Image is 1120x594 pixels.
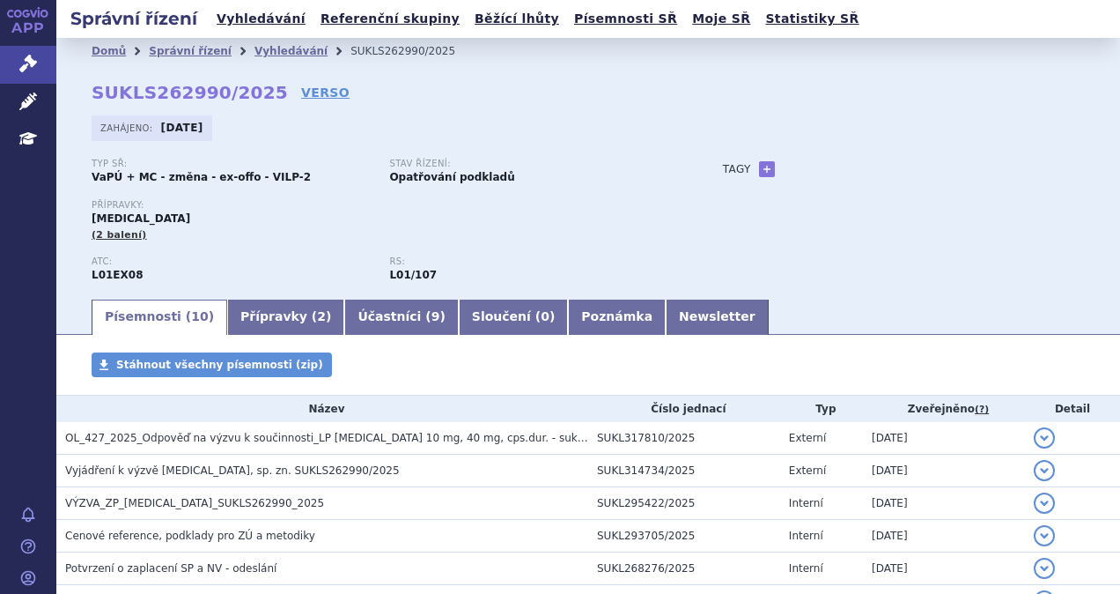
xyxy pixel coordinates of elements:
button: detail [1034,558,1055,579]
a: Běžící lhůty [469,7,564,31]
th: Číslo jednací [588,396,780,422]
span: Potvrzení o zaplacení SP a NV - odeslání [65,562,276,575]
a: Přípravky (2) [227,300,344,335]
td: SUKL295422/2025 [588,487,780,520]
a: Správní řízení [149,45,232,57]
a: Vyhledávání [211,7,311,31]
span: Externí [789,432,826,444]
span: 9 [431,309,440,323]
th: Zveřejněno [863,396,1025,422]
span: Interní [789,562,823,575]
td: [DATE] [863,422,1025,455]
h2: Správní řízení [56,6,211,31]
a: Poznámka [568,300,666,335]
span: VÝZVA_ZP_LENVIMA_SUKLS262990_2025 [65,497,324,509]
a: Vyhledávání [254,45,328,57]
span: [MEDICAL_DATA] [92,212,190,225]
span: OL_427_2025_Odpověď na výzvu k součinnosti_LP LENVIMA 10 mg, 40 mg, cps.dur. - sukls262990/2025 [65,432,657,444]
abbr: (?) [975,404,989,416]
span: Interní [789,530,823,542]
a: Písemnosti SŘ [569,7,682,31]
td: SUKL268276/2025 [588,553,780,585]
span: Externí [789,464,826,477]
span: Cenové reference, podklady pro ZÚ a metodiky [65,530,315,542]
li: SUKLS262990/2025 [350,38,478,64]
h3: Tagy [723,159,751,180]
a: Moje SŘ [687,7,755,31]
a: VERSO [301,84,350,101]
span: Stáhnout všechny písemnosti (zip) [116,359,323,371]
span: Vyjádření k výzvě LENVIMA, sp. zn. SUKLS262990/2025 [65,464,400,477]
td: SUKL314734/2025 [588,455,780,487]
p: RS: [389,256,669,267]
span: Zahájeno: [100,121,156,135]
p: Stav řízení: [389,159,669,169]
th: Název [56,396,588,422]
span: 10 [191,309,208,323]
p: Přípravky: [92,200,688,211]
span: 2 [317,309,326,323]
td: [DATE] [863,553,1025,585]
span: Interní [789,497,823,509]
td: [DATE] [863,520,1025,553]
button: detail [1034,427,1055,449]
a: Statistiky SŘ [760,7,864,31]
td: SUKL317810/2025 [588,422,780,455]
strong: SUKLS262990/2025 [92,82,288,103]
a: Účastníci (9) [344,300,458,335]
a: Newsletter [666,300,769,335]
strong: LENVATINIB [92,269,144,281]
strong: Opatřování podkladů [389,171,514,183]
td: SUKL293705/2025 [588,520,780,553]
a: Sloučení (0) [459,300,568,335]
button: detail [1034,460,1055,481]
strong: [DATE] [161,122,203,134]
a: Domů [92,45,126,57]
td: [DATE] [863,487,1025,520]
td: [DATE] [863,455,1025,487]
p: ATC: [92,256,372,267]
th: Detail [1025,396,1120,422]
a: Písemnosti (10) [92,300,227,335]
span: 0 [541,309,549,323]
button: detail [1034,525,1055,546]
a: Stáhnout všechny písemnosti (zip) [92,353,332,377]
p: Typ SŘ: [92,159,372,169]
button: detail [1034,493,1055,514]
a: Referenční skupiny [315,7,465,31]
strong: VaPÚ + MC - změna - ex-offo - VILP-2 [92,171,311,183]
a: + [759,161,775,177]
strong: lenvatinib [389,269,437,281]
th: Typ [780,396,863,422]
span: (2 balení) [92,229,147,241]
